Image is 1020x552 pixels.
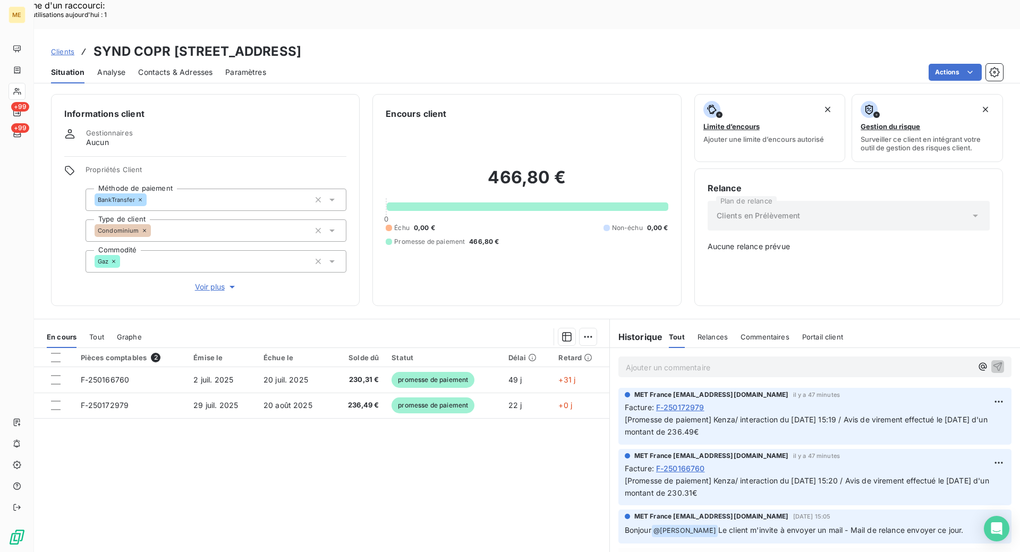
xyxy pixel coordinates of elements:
[558,353,602,362] div: Retard
[86,165,346,180] span: Propriétés Client
[741,333,789,341] span: Commentaires
[81,375,130,384] span: F-250166760
[703,135,824,143] span: Ajouter une limite d’encours autorisé
[612,223,643,233] span: Non-échu
[11,123,29,133] span: +99
[386,107,446,120] h6: Encours client
[138,67,212,78] span: Contacts & Adresses
[51,67,84,78] span: Situation
[929,64,982,81] button: Actions
[394,223,410,233] span: Échu
[47,333,76,341] span: En cours
[98,227,139,234] span: Condominium
[793,453,840,459] span: il y a 47 minutes
[558,401,572,410] span: +0 j
[394,237,465,247] span: Promesse de paiement
[717,210,800,221] span: Clients en Prélèvement
[669,333,685,341] span: Tout
[634,451,789,461] span: MET France [EMAIL_ADDRESS][DOMAIN_NAME]
[634,512,789,521] span: MET France [EMAIL_ADDRESS][DOMAIN_NAME]
[647,223,668,233] span: 0,00 €
[89,333,104,341] span: Tout
[97,67,125,78] span: Analyse
[151,226,159,235] input: Ajouter une valeur
[656,463,705,474] span: F-250166760
[610,330,663,343] h6: Historique
[195,282,237,292] span: Voir plus
[698,333,728,341] span: Relances
[147,195,155,205] input: Ajouter une valeur
[98,258,108,265] span: Gaz
[263,353,326,362] div: Échue le
[193,401,238,410] span: 29 juil. 2025
[338,375,379,385] span: 230,31 €
[708,241,990,252] span: Aucune relance prévue
[414,223,435,233] span: 0,00 €
[392,353,495,362] div: Statut
[193,353,251,362] div: Émise le
[8,529,25,546] img: Logo LeanPay
[392,397,474,413] span: promesse de paiement
[98,197,135,203] span: BankTransfer
[120,257,129,266] input: Ajouter une valeur
[117,333,142,341] span: Graphe
[93,42,301,61] h3: SYND COPR [STREET_ADDRESS]
[386,167,668,199] h2: 466,80 €
[469,237,499,247] span: 466,80 €
[86,137,109,148] span: Aucun
[384,215,388,223] span: 0
[508,375,522,384] span: 49 j
[225,67,266,78] span: Paramètres
[625,525,651,534] span: Bonjour
[338,353,379,362] div: Solde dû
[508,401,522,410] span: 22 j
[508,353,546,362] div: Délai
[64,107,346,120] h6: Informations client
[656,402,704,413] span: F-250172979
[625,463,654,474] span: Facture :
[263,375,308,384] span: 20 juil. 2025
[151,353,160,362] span: 2
[625,415,990,436] span: [Promesse de paiement] Kenza/ interaction du [DATE] 15:19 / Avis de virement effectué le [DATE] d...
[625,476,991,497] span: [Promesse de paiement] Kenza/ interaction du [DATE] 15:20 / Avis de virement effectué le [DATE] d...
[51,46,74,57] a: Clients
[852,94,1003,162] button: Gestion du risqueSurveiller ce client en intégrant votre outil de gestion des risques client.
[263,401,312,410] span: 20 août 2025
[708,182,990,194] h6: Relance
[51,47,74,56] span: Clients
[694,94,846,162] button: Limite d’encoursAjouter une limite d’encours autorisé
[81,353,181,362] div: Pièces comptables
[193,375,233,384] span: 2 juil. 2025
[8,104,25,121] a: +99
[718,525,964,534] span: Le client m'invite à envoyer un mail - Mail de relance envoyer ce jour.
[793,513,831,520] span: [DATE] 15:05
[11,102,29,112] span: +99
[338,400,379,411] span: 236,49 €
[793,392,840,398] span: il y a 47 minutes
[634,390,789,400] span: MET France [EMAIL_ADDRESS][DOMAIN_NAME]
[703,122,760,131] span: Limite d’encours
[625,402,654,413] span: Facture :
[861,122,920,131] span: Gestion du risque
[8,125,25,142] a: +99
[861,135,994,152] span: Surveiller ce client en intégrant votre outil de gestion des risques client.
[392,372,474,388] span: promesse de paiement
[86,129,133,137] span: Gestionnaires
[558,375,575,384] span: +31 j
[984,516,1009,541] div: Open Intercom Messenger
[802,333,843,341] span: Portail client
[652,525,718,537] span: @ [PERSON_NAME]
[86,281,346,293] button: Voir plus
[81,401,129,410] span: F-250172979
